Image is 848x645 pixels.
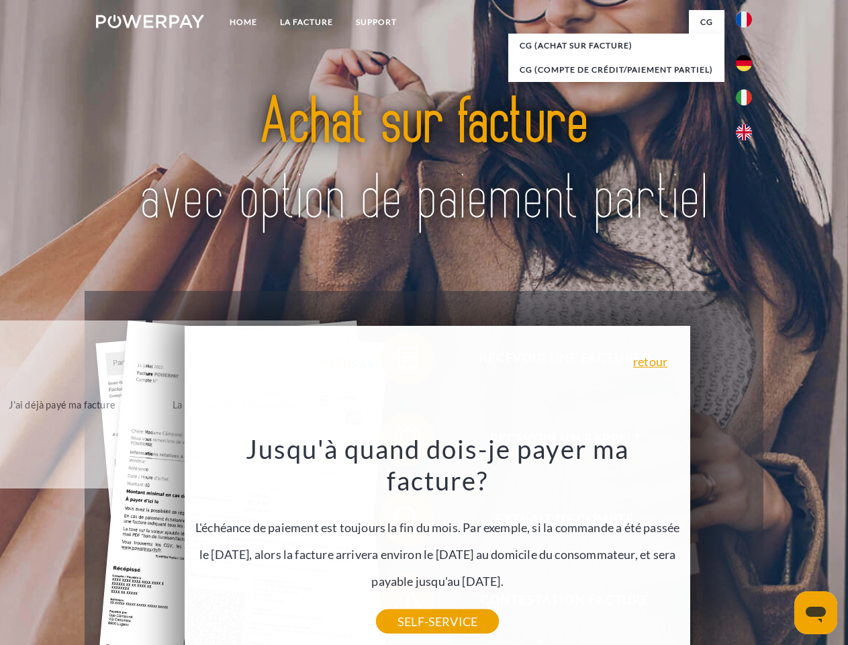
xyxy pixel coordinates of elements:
[218,10,269,34] a: Home
[376,609,499,634] a: SELF-SERVICE
[736,124,752,140] img: en
[193,433,683,621] div: L'échéance de paiement est toujours la fin du mois. Par exemple, si la commande a été passée le [...
[269,10,344,34] a: LA FACTURE
[96,15,204,28] img: logo-powerpay-white.svg
[633,355,667,368] a: retour
[736,11,752,28] img: fr
[508,58,724,82] a: CG (Compte de crédit/paiement partiel)
[193,433,683,497] h3: Jusqu'à quand dois-je payer ma facture?
[128,64,720,257] img: title-powerpay_fr.svg
[689,10,724,34] a: CG
[736,55,752,71] img: de
[736,89,752,105] img: it
[508,34,724,58] a: CG (achat sur facture)
[344,10,408,34] a: Support
[794,591,837,634] iframe: Bouton de lancement de la fenêtre de messagerie
[160,395,312,413] div: La commande a été renvoyée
